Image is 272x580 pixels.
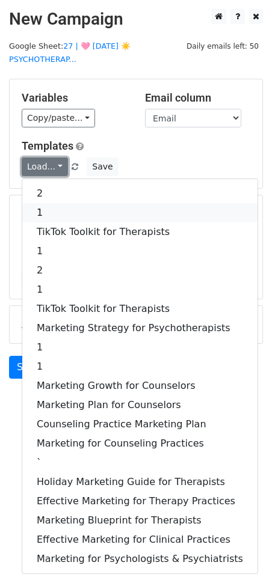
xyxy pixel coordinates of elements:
[22,511,258,530] a: Marketing Blueprint for Therapists
[22,139,73,152] a: Templates
[9,356,49,379] a: Send
[22,299,258,319] a: TikTok Toolkit for Therapists
[22,492,258,511] a: Effective Marketing for Therapy Practices
[22,280,258,299] a: 1
[212,522,272,580] iframe: Chat Widget
[22,376,258,395] a: Marketing Growth for Counselors
[22,222,258,242] a: TikTok Toolkit for Therapists
[22,357,258,376] a: 1
[22,242,258,261] a: 1
[22,203,258,222] a: 1
[9,9,263,29] h2: New Campaign
[22,530,258,549] a: Effective Marketing for Clinical Practices
[22,415,258,434] a: Counseling Practice Marketing Plan
[22,434,258,453] a: Marketing for Counseling Practices
[22,549,258,569] a: Marketing for Psychologists & Psychiatrists
[22,453,258,472] a: `
[22,91,127,105] h5: Variables
[22,395,258,415] a: Marketing Plan for Counselors
[87,157,118,176] button: Save
[22,157,68,176] a: Load...
[145,91,250,105] h5: Email column
[9,41,131,64] small: Google Sheet:
[22,472,258,492] a: Holiday Marketing Guide for Therapists
[9,41,131,64] a: 27 | 🩷 [DATE] ☀️PSYCHOTHERAP...
[22,338,258,357] a: 1
[22,184,258,203] a: 2
[22,319,258,338] a: Marketing Strategy for Psychotherapists
[182,41,263,50] a: Daily emails left: 50
[22,261,258,280] a: 2
[182,40,263,53] span: Daily emails left: 50
[22,109,95,127] a: Copy/paste...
